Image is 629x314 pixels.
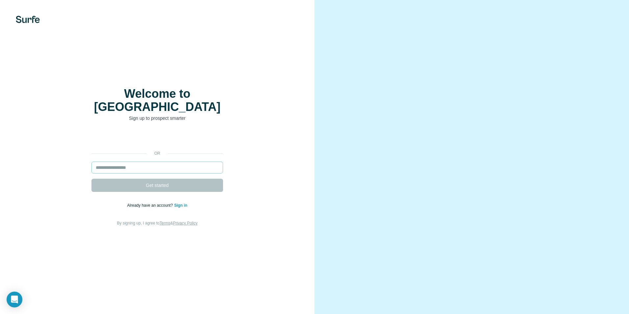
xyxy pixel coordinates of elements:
[88,131,226,146] iframe: Sign in with Google Button
[147,150,168,156] p: or
[174,203,187,208] a: Sign in
[7,292,22,307] div: Open Intercom Messenger
[16,16,40,23] img: Surfe's logo
[127,203,174,208] span: Already have an account?
[160,221,170,225] a: Terms
[117,221,198,225] span: By signing up, I agree to &
[91,115,223,121] p: Sign up to prospect smarter
[173,221,198,225] a: Privacy Policy
[91,87,223,114] h1: Welcome to [GEOGRAPHIC_DATA]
